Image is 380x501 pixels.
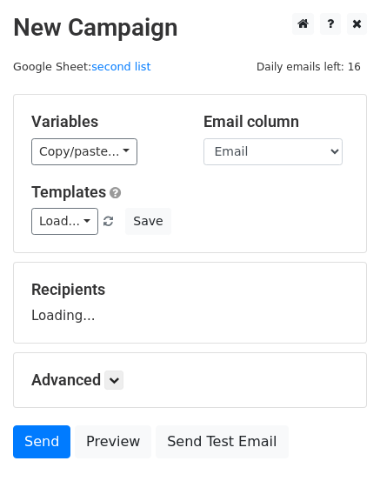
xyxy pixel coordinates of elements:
[13,13,367,43] h2: New Campaign
[75,425,151,458] a: Preview
[91,60,150,73] a: second list
[250,60,367,73] a: Daily emails left: 16
[31,138,137,165] a: Copy/paste...
[31,371,349,390] h5: Advanced
[31,112,177,131] h5: Variables
[250,57,367,77] span: Daily emails left: 16
[125,208,170,235] button: Save
[203,112,350,131] h5: Email column
[156,425,288,458] a: Send Test Email
[31,208,98,235] a: Load...
[13,60,150,73] small: Google Sheet:
[13,425,70,458] a: Send
[31,280,349,325] div: Loading...
[31,183,106,201] a: Templates
[31,280,349,299] h5: Recipients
